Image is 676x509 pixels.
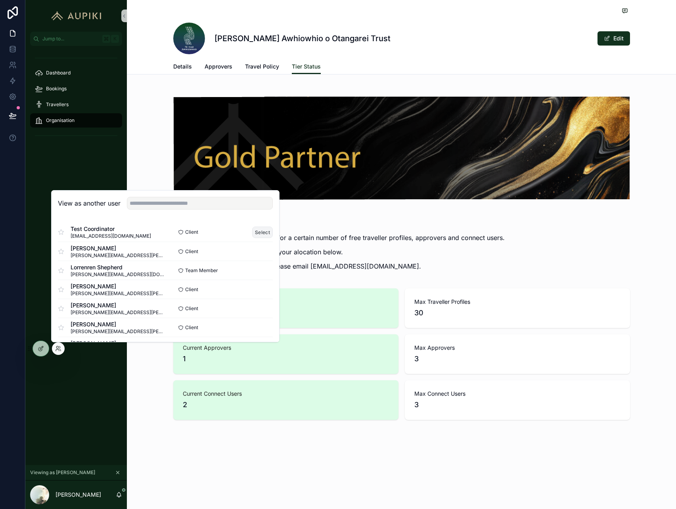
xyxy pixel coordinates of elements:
a: Bookings [30,82,122,96]
span: Max Traveller Profiles [414,298,620,306]
span: 1 [183,353,389,364]
span: Client [185,305,198,312]
span: Approvers [205,63,232,71]
span: Current Traveller Profiles [183,298,389,306]
p: To request additional allocation, please email [EMAIL_ADDRESS][DOMAIN_NAME]. [173,261,505,271]
p: You can track the current status of your alocation below. [173,247,505,257]
p: [PERSON_NAME] [56,491,101,499]
span: Client [185,286,198,293]
span: 3 [414,353,620,364]
span: Max Connect Users [414,390,620,398]
span: Current Connect Users [183,390,389,398]
span: [PERSON_NAME][EMAIL_ADDRESS][PERSON_NAME][DOMAIN_NAME] [71,290,165,297]
span: Details [173,63,192,71]
img: App logo [48,10,105,22]
a: Tier Status [292,59,321,74]
a: Travel Policy [245,59,279,75]
span: [PERSON_NAME][EMAIL_ADDRESS][PERSON_NAME][DOMAIN_NAME] [71,309,165,316]
div: scrollable content [25,46,127,152]
button: Jump to...K [30,32,122,46]
span: Dashboard [46,70,71,76]
span: [PERSON_NAME][EMAIL_ADDRESS][DOMAIN_NAME] [71,271,165,278]
a: Organisation [30,113,122,128]
a: Travellers [30,97,122,112]
img: att4xKgt4eJ2tcdm113383-Gold-Tier.png [173,97,630,200]
button: Select [252,227,273,238]
span: Organisation [46,117,75,124]
a: Approvers [205,59,232,75]
span: Lorrenren Shepherd [71,263,165,271]
span: Client [185,229,198,235]
span: Viewing as [PERSON_NAME] [30,469,95,476]
span: [PERSON_NAME][EMAIL_ADDRESS][PERSON_NAME][DOMAIN_NAME] [71,328,165,335]
span: Test Coordinator [71,225,151,233]
span: [PERSON_NAME] [71,282,165,290]
button: Edit [597,31,630,46]
span: Bookings [46,86,67,92]
span: Max Approvers [414,344,620,352]
span: Tier Status [292,63,321,71]
span: [PERSON_NAME][EMAIL_ADDRESS][PERSON_NAME][DOMAIN_NAME] [71,252,165,259]
span: [PERSON_NAME] [71,301,165,309]
span: Travel Policy [245,63,279,71]
a: Dashboard [30,66,122,80]
span: Travellers [46,101,69,108]
span: 2 [183,399,389,410]
span: K [112,36,118,42]
p: As a Gold Partner, you are eligible for a certain number of free traveller profiles, approvers an... [173,233,505,242]
span: [PERSON_NAME] [71,320,165,328]
span: 14 [183,307,389,318]
span: Client [185,324,198,331]
a: Details [173,59,192,75]
span: Current Approvers [183,344,389,352]
span: Client [185,248,198,255]
span: Team Member [185,267,218,274]
span: [PERSON_NAME] [71,339,151,347]
span: 3 [414,399,620,410]
h2: View as another user [58,198,121,208]
span: 30 [414,307,620,318]
h1: Gold Partner [173,222,505,233]
span: Jump to... [42,36,99,42]
span: [PERSON_NAME] [71,244,165,252]
span: [EMAIL_ADDRESS][DOMAIN_NAME] [71,233,151,239]
h1: [PERSON_NAME] Awhiowhio o Otangarei Trust [214,33,391,44]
